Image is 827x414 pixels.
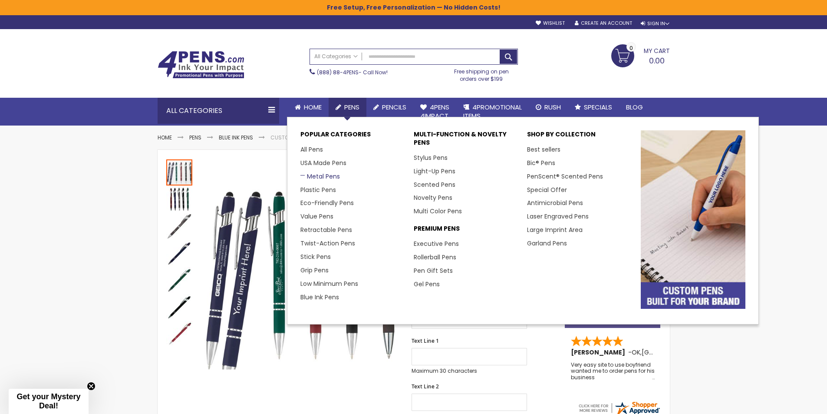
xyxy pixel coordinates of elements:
a: Blog [619,98,650,117]
a: Rollerball Pens [414,253,456,262]
div: Sign In [641,20,669,27]
p: Premium Pens [414,225,518,237]
span: Pens [344,103,359,112]
span: Home [304,103,322,112]
a: Pencils [366,98,413,117]
a: Create an Account [575,20,632,26]
img: Custom Soft Touch Metal Pen - Stylus Top [202,171,400,370]
li: Custom Soft Touch Metal Pen - Stylus Top [270,134,389,141]
a: Blue Ink Pens [300,293,339,301]
a: Value Pens [300,212,333,221]
span: 0.00 [649,55,665,66]
a: Bic® Pens [527,159,555,167]
a: Metal Pens [300,172,340,181]
a: Grip Pens [300,266,329,275]
span: OK [632,348,640,357]
p: Shop By Collection [527,130,632,143]
a: Home [288,98,329,117]
a: Blue ink Pens [219,134,253,141]
a: Twist-Action Pens [300,239,355,248]
span: - , [628,348,705,357]
a: All Categories [310,49,362,63]
img: Custom Soft Touch Metal Pen - Stylus Top [166,213,192,239]
a: Stick Pens [300,252,331,261]
span: Rush [544,103,561,112]
span: Get your Mystery Deal! [16,392,80,410]
div: Custom Soft Touch Metal Pen - Stylus Top [166,293,193,320]
div: Free shipping on pen orders over $199 [445,65,518,82]
a: Garland Pens [527,239,567,248]
span: Text Line 1 [412,337,439,344]
img: custom-pens [641,130,745,309]
a: Multi Color Pens [414,207,462,215]
a: 4PROMOTIONALITEMS [456,98,529,126]
div: Custom Soft Touch Metal Pen - Stylus Top [166,212,193,239]
a: Pens [189,134,201,141]
a: Antimicrobial Pens [527,199,583,207]
a: Special Offer [527,185,567,194]
span: 4Pens 4impact [420,103,449,120]
button: Close teaser [87,382,96,391]
div: Custom Soft Touch Metal Pen - Stylus Top [166,239,193,266]
a: 4Pens4impact [413,98,456,126]
a: 0.00 0 [611,44,670,66]
img: Custom Soft Touch Metal Pen - Stylus Top [166,267,192,293]
span: Pencils [382,103,406,112]
div: Custom Soft Touch Metal Pen - Stylus Top [166,185,193,212]
div: Custom Soft Touch Metal Pen - Stylus Top [166,159,193,185]
p: Multi-Function & Novelty Pens [414,130,518,151]
div: Custom Soft Touch Metal Pen - Stylus Top [166,266,193,293]
a: Gel Pens [414,280,440,288]
img: Custom Soft Touch Metal Pen - Stylus Top [166,294,192,320]
p: Popular Categories [300,130,405,143]
a: All Pens [300,145,323,154]
span: 0 [629,44,633,52]
img: Custom Soft Touch Metal Pen - Stylus Top [166,321,192,347]
a: Low Minimum Pens [300,279,358,288]
a: Specials [568,98,619,117]
a: Light-Up Pens [414,167,455,176]
div: Very easy site to use boyfriend wanted me to order pens for his business [571,362,655,381]
a: (888) 88-4PENS [317,69,359,76]
a: Stylus Pens [414,153,448,162]
a: Pen Gift Sets [414,266,453,275]
span: Text Line 2 [412,383,439,390]
a: Rush [529,98,568,117]
a: Laser Engraved Pens [527,212,589,221]
span: - Call Now! [317,69,388,76]
div: Custom Soft Touch Metal Pen - Stylus Top [166,320,192,347]
iframe: Google Customer Reviews [755,391,827,414]
div: All Categories [158,98,279,124]
img: Custom Soft Touch Metal Pen - Stylus Top [166,186,192,212]
a: Wishlist [536,20,565,26]
img: Custom Soft Touch Metal Pen - Stylus Top [166,240,192,266]
span: Blog [626,103,643,112]
a: Large Imprint Area [527,225,583,234]
a: PenScent® Scented Pens [527,172,603,181]
a: USA Made Pens [300,159,346,167]
span: 4PROMOTIONAL ITEMS [463,103,522,120]
a: Retractable Pens [300,225,352,234]
img: 4Pens Custom Pens and Promotional Products [158,51,244,79]
span: [PERSON_NAME] [571,348,628,357]
p: Maximum 30 characters [412,368,527,374]
a: Novelty Pens [414,193,452,202]
a: Scented Pens [414,180,455,189]
a: Pens [329,98,366,117]
span: All Categories [314,53,358,60]
span: Specials [584,103,612,112]
a: Home [158,134,172,141]
div: Get your Mystery Deal!Close teaser [9,389,89,414]
span: [GEOGRAPHIC_DATA] [642,348,705,357]
a: Best sellers [527,145,560,154]
a: Eco-Friendly Pens [300,199,354,207]
a: Executive Pens [414,239,459,248]
a: Plastic Pens [300,185,336,194]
